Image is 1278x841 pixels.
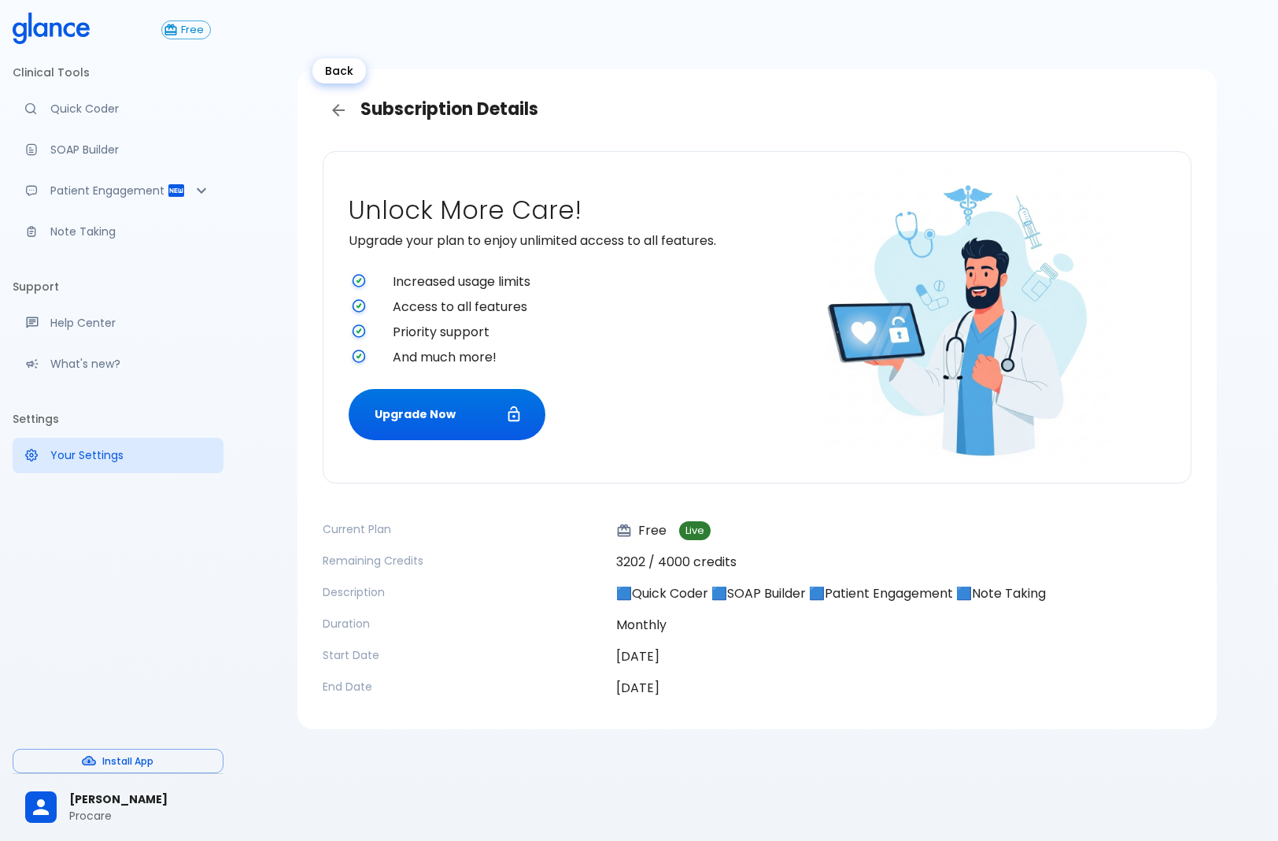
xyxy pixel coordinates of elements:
[13,400,223,438] li: Settings
[616,521,667,540] p: Free
[616,584,1191,603] p: 🟦Quick Coder 🟦SOAP Builder 🟦Patient Engagement 🟦Note Taking
[69,791,211,808] span: [PERSON_NAME]
[323,584,604,600] p: Description
[393,298,751,317] span: Access to all features
[50,447,211,463] p: Your Settings
[616,553,1191,572] p: 3202 / 4000 credits
[323,94,354,126] a: Back
[13,780,223,835] div: [PERSON_NAME]Procare
[679,525,711,537] span: Live
[393,348,751,367] span: And much more!
[323,553,604,569] p: Remaining Credits
[161,20,223,39] a: Click to view or change your subscription
[807,158,1122,473] img: doctor-unlocking-care
[323,94,1191,126] h3: Subscription Details
[349,195,751,225] h2: Unlock More Care!
[616,647,659,665] time: [DATE]
[50,101,211,117] p: Quick Coder
[13,306,223,340] a: Get help from our support team
[161,20,211,39] button: Free
[349,389,545,440] button: Upgrade Now
[312,58,366,83] div: Back
[616,679,659,697] time: [DATE]
[349,232,751,250] p: Upgrade your plan to enjoy unlimited access to all features.
[393,323,751,342] span: Priority support
[323,616,604,632] p: Duration
[175,24,210,36] span: Free
[50,224,211,239] p: Note Taking
[50,183,167,198] p: Patient Engagement
[13,346,223,381] div: Recent updates and feature releases
[323,679,604,695] p: End Date
[13,132,223,167] a: Docugen: Compose a clinical documentation in seconds
[323,647,604,663] p: Start Date
[13,268,223,306] li: Support
[13,54,223,91] li: Clinical Tools
[13,91,223,126] a: Moramiz: Find ICD10AM codes instantly
[323,521,604,537] p: Current Plan
[69,808,211,824] p: Procare
[13,173,223,208] div: Patient Reports & Referrals
[616,616,1191,635] p: Monthly
[13,438,223,472] a: Manage your settings
[50,142,211,157] p: SOAP Builder
[13,214,223,249] a: Advanced note-taking
[393,272,751,291] span: Increased usage limits
[50,315,211,331] p: Help Center
[13,749,223,773] button: Install App
[50,356,211,372] p: What's new?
